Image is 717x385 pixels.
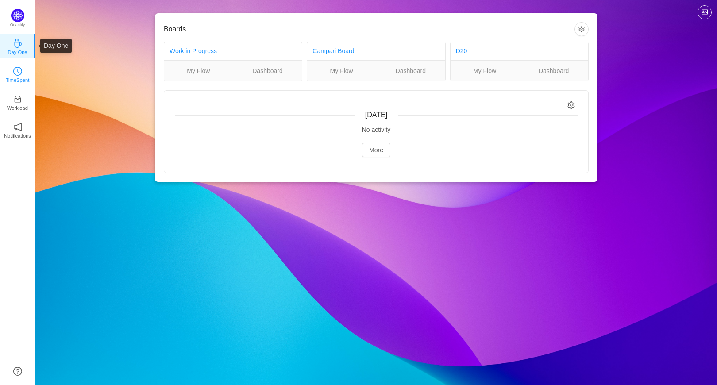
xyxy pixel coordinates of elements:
button: More [362,143,390,157]
p: Notifications [4,132,31,140]
i: icon: inbox [13,95,22,104]
a: Dashboard [519,66,588,76]
a: My Flow [307,66,376,76]
img: Quantify [11,9,24,22]
a: icon: clock-circleTimeSpent [13,69,22,78]
a: icon: notificationNotifications [13,125,22,134]
div: No activity [175,125,578,135]
a: icon: coffeeDay One [13,42,22,50]
button: icon: picture [698,5,712,19]
i: icon: clock-circle [13,67,22,76]
a: Campari Board [312,47,354,54]
a: My Flow [164,66,233,76]
a: icon: question-circle [13,367,22,376]
i: icon: notification [13,123,22,131]
a: Work in Progress [170,47,217,54]
p: Day One [8,48,27,56]
a: Dashboard [233,66,302,76]
button: icon: setting [574,22,589,36]
a: My Flow [451,66,519,76]
p: Quantify [10,22,25,28]
span: [DATE] [365,111,387,119]
p: Workload [7,104,28,112]
i: icon: coffee [13,39,22,48]
i: icon: setting [567,101,575,109]
a: Dashboard [376,66,445,76]
a: D20 [456,47,467,54]
h3: Boards [164,25,574,34]
p: TimeSpent [6,76,30,84]
a: icon: inboxWorkload [13,97,22,106]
